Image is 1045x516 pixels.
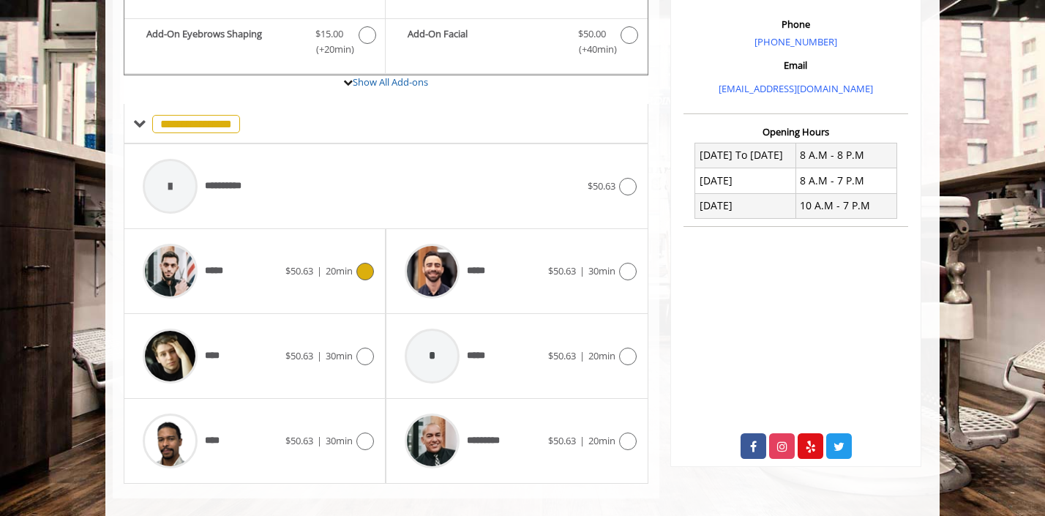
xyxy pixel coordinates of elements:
[687,60,904,70] h3: Email
[795,168,896,193] td: 8 A.M - 7 P.M
[353,75,428,89] a: Show All Add-ons
[695,168,796,193] td: [DATE]
[285,349,313,362] span: $50.63
[548,434,576,447] span: $50.63
[795,143,896,168] td: 8 A.M - 8 P.M
[588,349,615,362] span: 20min
[695,193,796,218] td: [DATE]
[683,127,908,137] h3: Opening Hours
[132,26,378,61] label: Add-On Eyebrows Shaping
[326,264,353,277] span: 20min
[317,264,322,277] span: |
[754,35,837,48] a: [PHONE_NUMBER]
[570,42,613,57] span: (+40min )
[285,434,313,447] span: $50.63
[795,193,896,218] td: 10 A.M - 7 P.M
[308,42,351,57] span: (+20min )
[588,179,615,192] span: $50.63
[285,264,313,277] span: $50.63
[578,26,606,42] span: $50.00
[146,26,301,57] b: Add-On Eyebrows Shaping
[548,264,576,277] span: $50.63
[580,434,585,447] span: |
[317,349,322,362] span: |
[317,434,322,447] span: |
[719,82,873,95] a: [EMAIL_ADDRESS][DOMAIN_NAME]
[326,434,353,447] span: 30min
[326,349,353,362] span: 30min
[588,434,615,447] span: 20min
[580,264,585,277] span: |
[580,349,585,362] span: |
[408,26,563,57] b: Add-On Facial
[695,143,796,168] td: [DATE] To [DATE]
[687,19,904,29] h3: Phone
[393,26,640,61] label: Add-On Facial
[315,26,343,42] span: $15.00
[548,349,576,362] span: $50.63
[588,264,615,277] span: 30min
